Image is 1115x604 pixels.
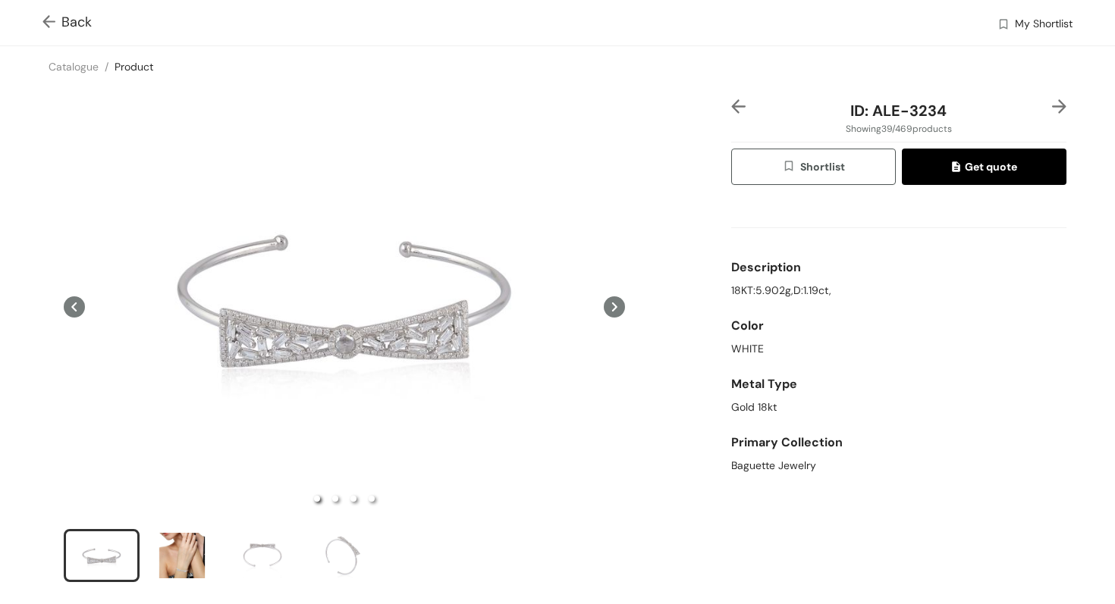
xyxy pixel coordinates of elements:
[782,158,845,176] span: Shortlist
[42,15,61,31] img: Go back
[49,60,99,74] a: Catalogue
[64,529,140,582] li: slide item 1
[902,149,1066,185] button: quoteGet quote
[1015,16,1073,34] span: My Shortlist
[305,529,381,582] li: slide item 4
[782,159,800,176] img: wishlist
[314,496,320,502] li: slide item 1
[846,122,952,136] span: Showing 39 / 469 products
[105,60,108,74] span: /
[144,529,220,582] li: slide item 2
[850,101,947,120] span: ID: ALE-3234
[952,161,965,175] img: quote
[731,149,896,185] button: wishlistShortlist
[225,529,300,582] li: slide item 3
[731,427,1066,458] div: Primary Collection
[997,17,1010,33] img: wishlist
[42,12,92,33] span: Back
[952,158,1017,175] span: Get quote
[731,283,831,299] span: 18KT:5.902g,D:1.19ct,
[731,252,1066,283] div: Description
[731,369,1066,399] div: Metal Type
[1052,99,1066,114] img: right
[350,496,356,502] li: slide item 3
[115,60,153,74] a: Product
[731,399,1066,415] div: Gold 18kt
[731,311,1066,341] div: Color
[731,458,1066,474] div: Baguette Jewelry
[731,99,746,114] img: left
[731,341,1066,357] div: WHITE
[332,496,338,502] li: slide item 2
[369,496,375,502] li: slide item 4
